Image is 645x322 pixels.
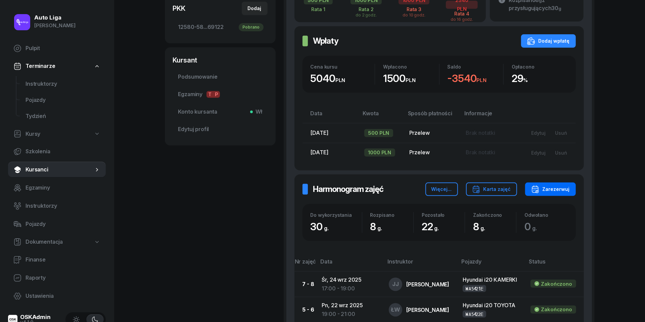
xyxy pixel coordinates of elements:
[364,149,396,157] div: 1000 PLN
[431,185,452,193] div: Więcej...
[524,220,540,233] span: 0
[311,129,328,136] span: [DATE]
[8,216,106,232] a: Pojazdy
[8,198,106,214] a: Instruktorzy
[472,185,511,193] div: Karta zajęć
[26,165,94,174] span: Kursanci
[526,147,550,158] button: Edytuj
[460,109,521,123] th: Informacje
[253,108,262,116] span: Wł
[311,72,375,85] div: 5040
[322,284,378,293] div: 17:00 - 19:00
[404,109,460,123] th: Sposób płatności
[26,238,63,246] span: Dokumentacja
[322,310,378,319] div: 19:00 - 21:00
[173,19,268,35] a: 12580-58...69122Pobrano
[526,127,550,138] button: Edytuj
[525,257,584,272] th: Status
[26,147,100,156] span: Szkolenia
[34,21,76,30] div: [PERSON_NAME]
[26,112,100,121] span: Tydzień
[26,220,100,229] span: Pojazdy
[350,6,382,12] div: Rata 2
[313,184,384,195] h2: Harmonogram zajęć
[350,12,382,17] div: do 2 godz.
[20,108,106,124] a: Tydzień
[422,212,465,218] div: Pozostało
[8,126,106,142] a: Kursy
[311,220,332,233] span: 30
[378,225,382,232] small: g.
[532,225,537,232] small: g.
[398,12,430,17] div: do 10 godz.
[311,149,328,156] span: [DATE]
[359,109,404,123] th: Kwota
[206,91,213,98] span: T
[422,220,442,233] span: 22
[335,77,345,83] small: PLN
[178,108,262,116] span: Konto kursanta
[552,5,562,11] span: 30
[448,72,504,85] div: -3540
[248,4,262,12] div: Dodaj
[178,125,262,134] span: Edytuj profil
[370,212,413,218] div: Rozpisano
[463,276,519,284] div: Hyundai i20 KAMERKI
[173,86,268,103] a: EgzaminyTP
[446,11,478,16] div: Rata 4
[558,6,561,11] small: g
[523,77,528,83] small: %
[20,314,51,320] div: OSKAdmin
[173,104,268,120] a: Konto kursantaWł
[317,257,384,272] th: Data
[8,40,106,56] a: Pulpit
[173,55,268,65] div: Kursant
[465,286,483,291] div: WA5421E
[512,64,568,70] div: Opłacono
[555,130,567,136] div: Usuń
[173,4,186,13] div: PKK
[448,64,504,70] div: Saldo
[34,15,76,21] div: Auto Liga
[406,77,416,83] small: PLN
[473,212,516,218] div: Zakończono
[26,96,100,105] span: Pojazdy
[8,162,106,178] a: Kursanci
[383,257,457,272] th: Instruktor
[383,72,439,85] div: 1500
[425,183,458,196] button: Więcej...
[8,288,106,304] a: Ustawienia
[26,80,100,88] span: Instruktorzy
[313,36,339,46] h2: Wpłaty
[480,225,485,232] small: g.
[8,234,106,250] a: Dokumentacja
[213,91,220,98] span: P
[434,225,439,232] small: g.
[466,149,495,156] span: Brak notatki
[8,252,106,268] a: Finanse
[541,305,572,314] div: Zakończono
[242,2,268,15] button: Dodaj
[409,129,455,137] div: Przelew
[364,129,394,137] div: 500 PLN
[524,212,567,218] div: Odwołano
[531,130,546,136] div: Edytuj
[391,307,401,313] span: ŁW
[20,92,106,108] a: Pojazdy
[406,282,449,287] div: [PERSON_NAME]
[26,62,55,71] span: Terminarze
[393,281,399,287] span: JJ
[8,58,106,74] a: Terminarze
[324,225,329,232] small: g.
[26,44,100,53] span: Pulpit
[466,183,517,196] button: Karta zajęć
[527,37,570,45] div: Dodaj wpłatę
[8,144,106,160] a: Szkolenia
[550,127,572,138] button: Usuń
[465,311,483,317] div: WA5422E
[457,257,525,272] th: Pojazdy
[178,90,262,99] span: Egzaminy
[26,202,100,210] span: Instruktorzy
[294,272,317,297] td: 7 - 8
[26,130,40,138] span: Kursy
